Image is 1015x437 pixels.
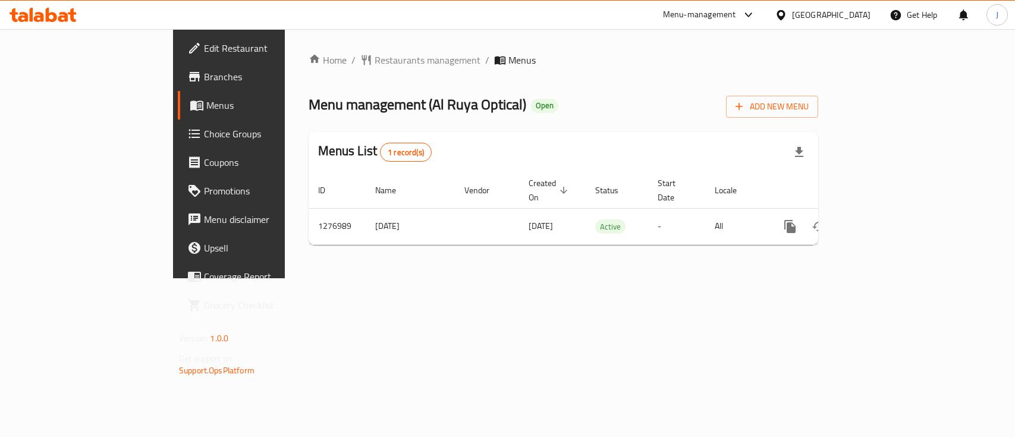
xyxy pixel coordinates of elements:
button: Add New Menu [726,96,818,118]
a: Coverage Report [178,262,342,291]
span: Get support on: [179,351,234,366]
span: Add New Menu [736,99,809,114]
span: Active [595,220,626,234]
span: Grocery Checklist [204,298,333,312]
span: Open [531,100,558,111]
span: Created On [529,176,571,205]
a: Edit Restaurant [178,34,342,62]
span: Status [595,183,634,197]
button: Change Status [805,212,833,241]
button: more [776,212,805,241]
div: Active [595,219,626,234]
span: 1 record(s) [381,147,431,158]
td: All [705,208,766,244]
span: [DATE] [529,218,553,234]
div: Export file [785,138,813,166]
span: J [996,8,998,21]
span: ID [318,183,341,197]
td: - [648,208,705,244]
span: Version: [179,331,208,346]
span: Menu management ( Al Ruya Optical ) [309,91,526,118]
table: enhanced table [309,172,900,245]
span: Start Date [658,176,691,205]
a: Menus [178,91,342,120]
span: Branches [204,70,333,84]
span: Upsell [204,241,333,255]
div: Total records count [380,143,432,162]
a: Upsell [178,234,342,262]
td: [DATE] [366,208,455,244]
li: / [351,53,356,67]
nav: breadcrumb [309,53,818,67]
a: Grocery Checklist [178,291,342,319]
span: Restaurants management [375,53,480,67]
span: Menus [508,53,536,67]
span: Coverage Report [204,269,333,284]
h2: Menus List [318,142,432,162]
a: Choice Groups [178,120,342,148]
span: Choice Groups [204,127,333,141]
li: / [485,53,489,67]
a: Promotions [178,177,342,205]
span: Menus [206,98,333,112]
span: Vendor [464,183,505,197]
a: Support.OpsPlatform [179,363,254,378]
span: 1.0.0 [210,331,228,346]
span: Coupons [204,155,333,169]
th: Actions [766,172,900,209]
a: Coupons [178,148,342,177]
span: Name [375,183,411,197]
a: Restaurants management [360,53,480,67]
div: Menu-management [663,8,736,22]
span: Edit Restaurant [204,41,333,55]
a: Branches [178,62,342,91]
div: [GEOGRAPHIC_DATA] [792,8,871,21]
span: Menu disclaimer [204,212,333,227]
span: Promotions [204,184,333,198]
span: Locale [715,183,752,197]
a: Menu disclaimer [178,205,342,234]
